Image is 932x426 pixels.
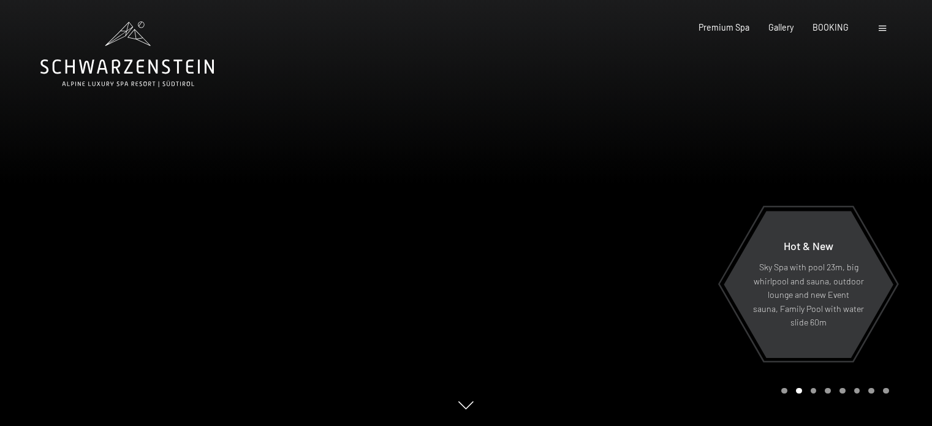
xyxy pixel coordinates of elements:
[784,239,833,253] span: Hot & New
[839,388,846,394] div: Carousel Page 5
[825,388,831,394] div: Carousel Page 4
[883,388,889,394] div: Carousel Page 8
[868,388,874,394] div: Carousel Page 7
[777,388,888,394] div: Carousel Pagination
[723,210,894,359] a: Hot & New Sky Spa with pool 23m, big whirlpool and sauna, outdoor lounge and new Event sauna, Fam...
[811,388,817,394] div: Carousel Page 3
[347,242,486,254] span: Consent to marketing activities*
[781,388,787,394] div: Carousel Page 1
[854,388,860,394] div: Carousel Page 6
[796,388,802,394] div: Carousel Page 2 (Current Slide)
[813,22,849,32] a: BOOKING
[768,22,794,32] a: Gallery
[699,22,749,32] a: Premium Spa
[750,261,867,330] p: Sky Spa with pool 23m, big whirlpool and sauna, outdoor lounge and new Event sauna, Family Pool w...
